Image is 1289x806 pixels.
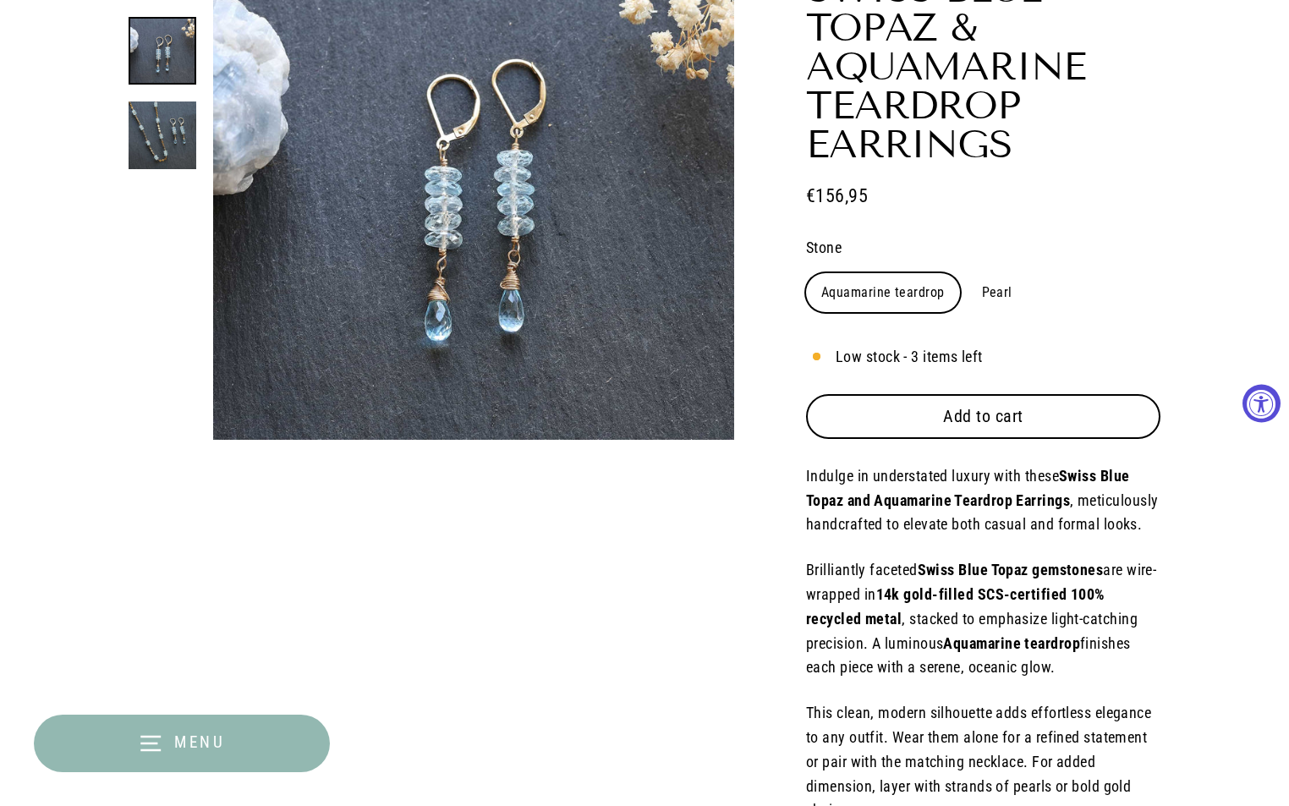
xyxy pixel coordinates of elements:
[967,273,1028,312] label: Pearl
[806,273,960,312] label: Aquamarine teardrop
[174,732,226,752] span: Menu
[806,236,1160,260] label: Stone
[836,345,983,370] span: Low stock - 3 items left
[129,101,196,169] img: Swiss Blue Topaz stack and Aquamarine teardrop Earrings and matching Necklace detail in gold-fill...
[1242,384,1281,422] button: Accessibility Widget, click to open
[943,406,1023,426] span: Add to cart
[806,394,1160,438] button: Add to cart
[806,558,1160,680] p: Brilliantly faceted are wire-wrapped in , stacked to emphasize light-catching precision. A lumino...
[806,585,1105,628] strong: 14k gold-filled SCS-certified 100% recycled metal
[806,467,1130,509] strong: Swiss Blue Topaz and Aquamarine Teardrop Earrings
[34,715,330,772] button: Menu
[806,181,868,211] span: €156,95
[943,634,1080,652] strong: Aquamarine teardrop
[918,561,1104,578] strong: Swiss Blue Topaz gemstones
[806,464,1160,537] p: Indulge in understated luxury with these , meticulously handcrafted to elevate both casual and fo...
